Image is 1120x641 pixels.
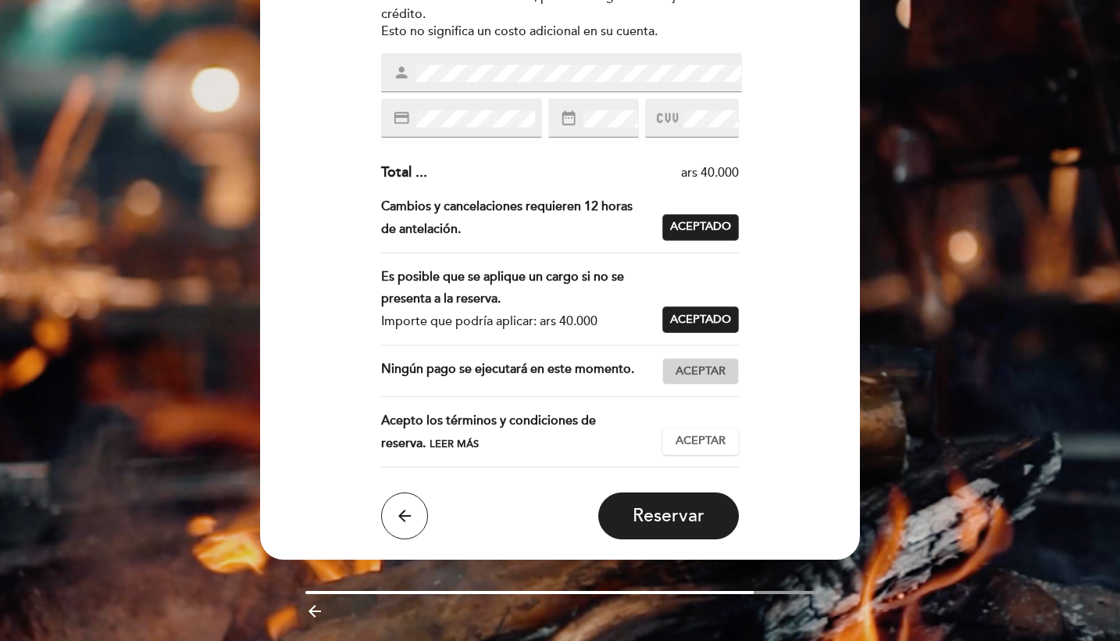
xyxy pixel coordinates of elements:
[395,507,414,525] i: arrow_back
[381,492,428,539] button: arrow_back
[662,306,739,333] button: Aceptado
[393,64,410,81] i: person
[662,428,739,455] button: Aceptar
[381,358,663,385] div: Ningún pago se ejecutará en este momento.
[560,109,577,127] i: date_range
[670,219,731,235] span: Aceptado
[676,363,726,380] span: Aceptar
[305,602,324,621] i: arrow_backward
[427,164,740,182] div: ars 40.000
[381,266,651,311] div: Es posible que se aplique un cargo si no se presenta a la reserva.
[381,410,663,455] div: Acepto los términos y condiciones de reserva.
[393,109,410,127] i: credit_card
[381,163,427,181] span: Total ...
[670,312,731,328] span: Aceptado
[381,310,651,333] div: Importe que podría aplicar: ars 40.000
[598,492,739,539] button: Reservar
[430,438,479,450] span: Leer más
[633,505,704,527] span: Reservar
[381,195,663,241] div: Cambios y cancelaciones requieren 12 horas de antelación.
[662,358,739,385] button: Aceptar
[676,433,726,449] span: Aceptar
[662,214,739,241] button: Aceptado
